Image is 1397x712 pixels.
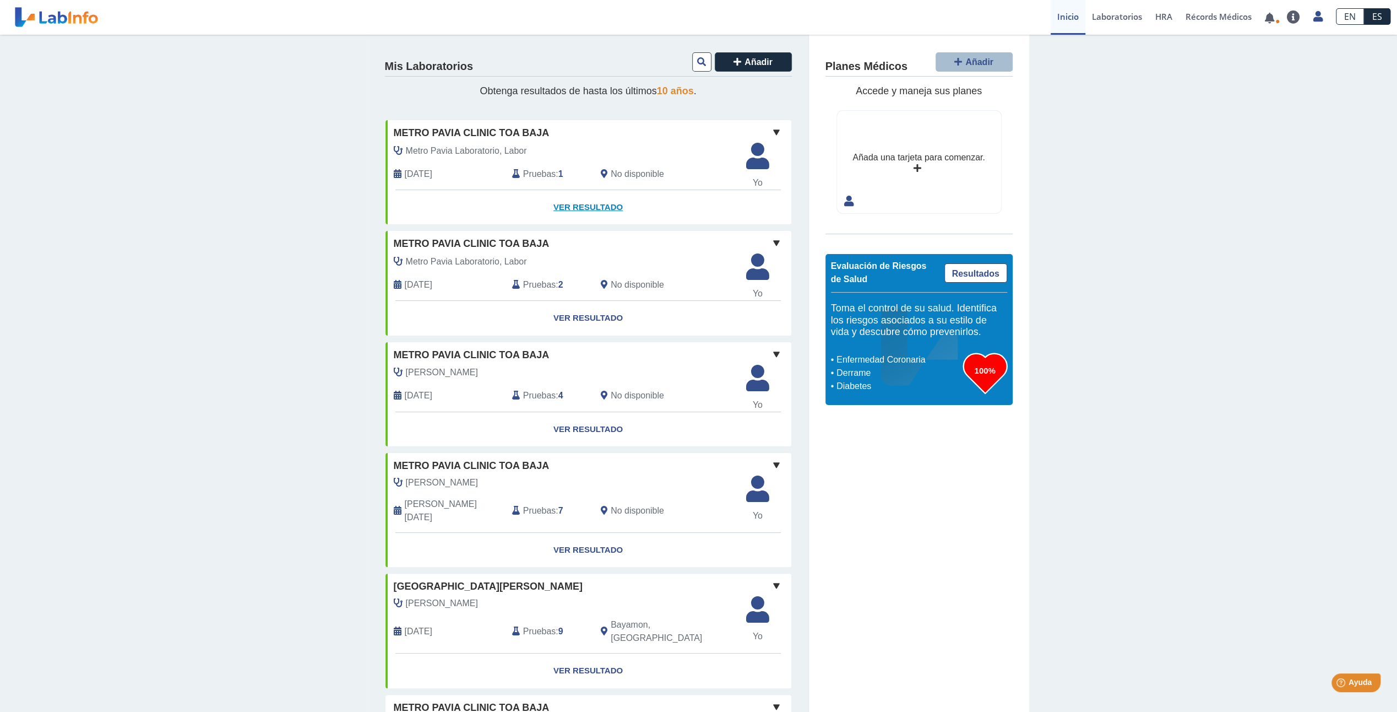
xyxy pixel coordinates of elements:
[405,498,504,524] span: 2023-01-13
[523,168,556,181] span: Pruebas
[558,506,563,515] b: 7
[406,597,478,610] span: Quiles, Mary
[611,618,732,645] span: Bayamon, PR
[394,579,583,594] span: [GEOGRAPHIC_DATA][PERSON_NAME]
[558,169,563,179] b: 1
[740,287,776,300] span: Yo
[558,391,563,400] b: 4
[504,277,592,292] div: :
[405,168,432,181] span: 2025-08-25
[963,364,1007,377] h3: 100%
[740,630,776,643] span: Yo
[831,303,1007,338] h5: Toma el control de su salud. Identifica los riesgos asociados a su estilo de vida y descubre cómo...
[405,625,432,638] span: 2022-09-22
[504,389,592,403] div: :
[523,389,556,402] span: Pruebas
[385,533,791,568] a: Ver Resultado
[504,498,592,524] div: :
[406,476,478,489] span: Rodriguez Desalden, Natalie
[480,85,696,96] span: Obtenga resultados de hasta los últimos .
[406,255,527,268] span: Metro Pavia Laboratorio, Labor
[944,263,1007,283] a: Resultados
[523,504,556,517] span: Pruebas
[825,60,907,73] h4: Planes Médicos
[852,151,985,164] div: Añada una tarjeta para comenzar.
[385,301,791,336] a: Ver Resultado
[856,85,982,96] span: Accede y maneja sus planes
[834,366,963,380] li: Derrame
[558,627,563,636] b: 9
[385,654,791,688] a: Ver Resultado
[405,389,432,402] span: 2023-12-19
[834,353,963,366] li: Enfermedad Coronaria
[1336,8,1364,25] a: EN
[558,280,563,289] b: 2
[715,52,792,72] button: Añadir
[504,166,592,181] div: :
[504,618,592,645] div: :
[740,509,776,522] span: Yo
[523,278,556,292] span: Pruebas
[405,278,432,292] span: 2024-05-21
[394,348,550,363] span: Metro Pavia Clinic Toa Baja
[385,60,473,73] h4: Mis Laboratorios
[394,126,550,141] span: Metro Pavia Clinic Toa Baja
[744,57,773,67] span: Añadir
[611,278,664,292] span: No disponible
[834,380,963,393] li: Diabetes
[831,261,927,284] span: Evaluación de Riesgos de Salud
[523,625,556,638] span: Pruebas
[406,366,478,379] span: Rodriguez Desalden, Natalie
[740,176,776,190] span: Yo
[740,398,776,412] span: Yo
[611,389,664,402] span: No disponible
[394,459,550,473] span: Metro Pavia Clinic Toa Baja
[385,190,791,225] a: Ver Resultado
[936,52,1013,72] button: Añadir
[385,412,791,447] a: Ver Resultado
[611,168,664,181] span: No disponible
[965,57,993,67] span: Añadir
[657,85,694,96] span: 10 años
[611,504,664,517] span: No disponible
[1155,11,1172,22] span: HRA
[394,236,550,251] span: Metro Pavia Clinic Toa Baja
[1364,8,1390,25] a: ES
[1299,669,1385,700] iframe: Help widget launcher
[406,144,527,158] span: Metro Pavia Laboratorio, Labor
